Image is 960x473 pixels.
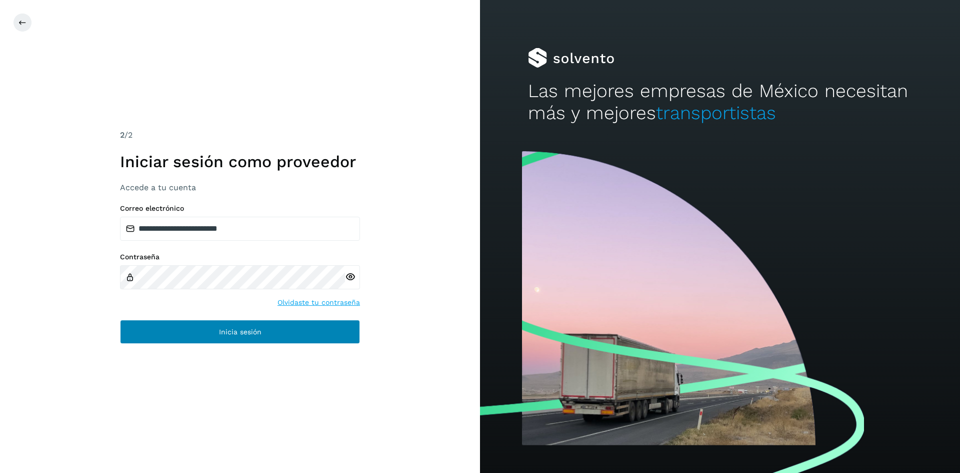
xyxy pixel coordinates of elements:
span: transportistas [656,102,776,124]
span: 2 [120,130,124,140]
label: Contraseña [120,253,360,261]
a: Olvidaste tu contraseña [277,297,360,308]
h1: Iniciar sesión como proveedor [120,152,360,171]
button: Inicia sesión [120,320,360,344]
div: /2 [120,129,360,141]
label: Correo electrónico [120,204,360,213]
h3: Accede a tu cuenta [120,183,360,192]
span: Inicia sesión [219,328,261,335]
h2: Las mejores empresas de México necesitan más y mejores [528,80,912,125]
